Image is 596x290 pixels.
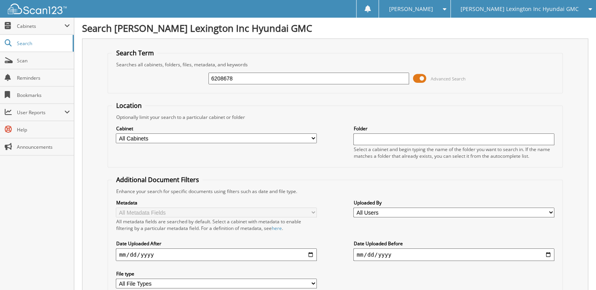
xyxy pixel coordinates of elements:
[557,252,596,290] iframe: Chat Widget
[353,248,554,261] input: end
[112,114,558,120] div: Optionally limit your search to a particular cabinet or folder
[17,23,64,29] span: Cabinets
[17,126,70,133] span: Help
[112,188,558,195] div: Enhance your search for specific documents using filters such as date and file type.
[17,57,70,64] span: Scan
[353,199,554,206] label: Uploaded By
[112,49,157,57] legend: Search Term
[389,7,433,11] span: [PERSON_NAME]
[17,109,64,116] span: User Reports
[116,270,316,277] label: File type
[271,225,282,232] a: here
[353,146,554,159] div: Select a cabinet and begin typing the name of the folder you want to search in. If the name match...
[116,240,316,247] label: Date Uploaded After
[116,199,316,206] label: Metadata
[431,76,466,82] span: Advanced Search
[82,22,588,35] h1: Search [PERSON_NAME] Lexington Inc Hyundai GMC
[17,40,69,47] span: Search
[17,92,70,98] span: Bookmarks
[116,248,316,261] input: start
[8,4,67,14] img: scan123-logo-white.svg
[17,144,70,150] span: Announcements
[112,101,145,110] legend: Location
[112,175,203,184] legend: Additional Document Filters
[17,75,70,81] span: Reminders
[112,61,558,68] div: Searches all cabinets, folders, files, metadata, and keywords
[353,125,554,132] label: Folder
[353,240,554,247] label: Date Uploaded Before
[461,7,579,11] span: [PERSON_NAME] Lexington Inc Hyundai GMC
[116,125,316,132] label: Cabinet
[116,218,316,232] div: All metadata fields are searched by default. Select a cabinet with metadata to enable filtering b...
